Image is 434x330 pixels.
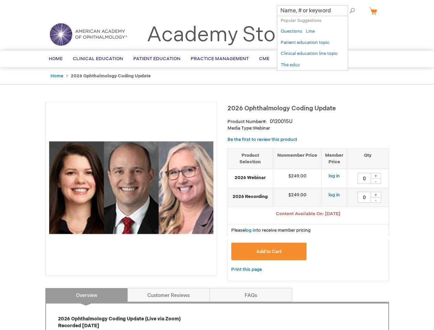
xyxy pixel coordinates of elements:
p: Webinar [227,125,389,132]
strong: 2026 Webinar [231,175,270,181]
strong: Media Type: [227,125,253,131]
span: Practice Management [191,56,249,62]
th: Product Selection [228,148,273,169]
th: Member Price [322,148,347,169]
input: Name, # or keyword [277,5,348,16]
div: + [371,192,381,198]
div: - [371,197,381,203]
td: $249.00 [273,169,322,188]
span: Patient Education [133,56,180,62]
a: Clinical education line topic [281,51,338,57]
span: CME [259,56,269,62]
a: Customer Reviews [127,288,210,302]
span: Please to receive member pricing [231,228,311,233]
input: Qty [357,192,371,203]
a: log in [329,192,340,198]
span: Clinical Education [73,56,123,62]
img: 2026 Ophthalmology Coding Update [49,106,213,270]
a: Home [51,73,63,79]
a: Patient education topic [281,40,330,46]
strong: Product Number [227,119,267,124]
input: Qty [357,173,371,184]
a: log in [329,173,340,179]
a: Questions [281,28,302,35]
a: Line [306,28,315,35]
span: Popular Suggestions [281,18,321,23]
strong: 2026 Ophthalmology Coding Update [71,73,151,79]
div: - [371,178,381,184]
strong: 2026 Recording [231,194,270,200]
a: Be the first to review this product [227,137,297,142]
a: Print this page [231,265,262,274]
button: Add to Cart [231,243,307,260]
th: Nonmember Price [273,148,322,169]
a: FAQs [210,288,292,302]
span: Add to Cart [256,249,281,254]
a: log in [245,228,256,233]
a: Overview [45,288,128,302]
span: Content Available On: [DATE] [276,211,340,217]
a: The educ [281,62,300,68]
div: + [371,173,381,179]
td: $249.00 [273,188,322,207]
th: Qty [347,148,389,169]
a: Academy Store [147,23,295,47]
span: Home [49,56,63,62]
span: 2026 Ophthalmology Coding Update [227,105,336,112]
div: 0120015U [270,118,292,125]
span: Search [332,3,358,17]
